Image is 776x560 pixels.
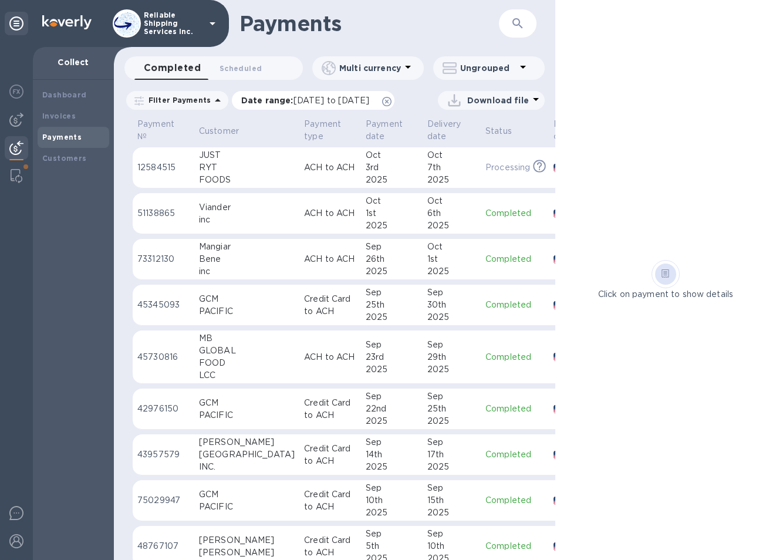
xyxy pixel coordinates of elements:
[42,154,87,163] b: Customers
[137,207,190,220] p: 51138865
[427,161,476,174] div: 7th
[304,253,356,265] p: ACH to ACH
[554,542,569,551] img: USD
[366,220,418,232] div: 2025
[427,174,476,186] div: 2025
[366,461,418,473] div: 2025
[42,15,92,29] img: Logo
[293,96,369,105] span: [DATE] to [DATE]
[137,403,190,415] p: 42976150
[485,540,544,552] p: Completed
[427,363,476,376] div: 2025
[554,118,589,143] p: Payee currency
[42,112,76,120] b: Invoices
[427,540,476,552] div: 10th
[554,255,569,264] img: USD
[304,293,356,318] p: Credit Card to ACH
[366,507,418,519] div: 2025
[5,12,28,35] div: Unpin categories
[366,299,418,311] div: 25th
[366,436,418,448] div: Sep
[199,534,295,546] div: [PERSON_NAME]
[554,301,569,309] img: USD
[598,288,733,301] p: Click on payment to show details
[199,149,295,161] div: JUST
[366,448,418,461] div: 14th
[427,436,476,448] div: Sep
[485,299,544,311] p: Completed
[199,448,295,461] div: [GEOGRAPHIC_DATA]
[427,415,476,427] div: 2025
[137,253,190,265] p: 73312130
[304,443,356,467] p: Credit Card to ACH
[304,397,356,421] p: Credit Card to ACH
[485,351,544,363] p: Completed
[220,62,262,75] span: Scheduled
[427,403,476,415] div: 25th
[137,448,190,461] p: 43957579
[199,125,254,137] span: Customer
[199,265,295,278] div: inc
[304,207,356,220] p: ACH to ACH
[199,293,295,305] div: GCM
[42,56,104,68] p: Collect
[554,497,569,505] img: USD
[304,118,356,143] span: Payment type
[467,95,529,106] p: Download file
[199,436,295,448] div: [PERSON_NAME]
[427,461,476,473] div: 2025
[199,305,295,318] div: PACIFIC
[199,253,295,265] div: Bene
[366,118,403,143] p: Payment date
[199,125,239,137] p: Customer
[366,207,418,220] div: 1st
[554,164,569,172] img: USD
[241,95,375,106] p: Date range :
[144,95,211,105] p: Filter Payments
[366,540,418,552] div: 5th
[554,405,569,413] img: USD
[427,494,476,507] div: 15th
[485,494,544,507] p: Completed
[199,357,295,369] div: FOOD
[199,461,295,473] div: INC.
[304,118,341,143] p: Payment type
[366,149,418,161] div: Oct
[554,210,569,218] img: USD
[239,11,499,36] h1: Payments
[199,345,295,357] div: GLOBAL
[366,161,418,174] div: 3rd
[366,390,418,403] div: Sep
[366,253,418,265] div: 26th
[42,133,82,141] b: Payments
[137,161,190,174] p: 12584515
[137,494,190,507] p: 75029947
[137,118,190,143] span: Payment №
[199,369,295,382] div: LCC
[427,299,476,311] div: 30th
[366,286,418,299] div: Sep
[366,351,418,363] div: 23rd
[199,214,295,226] div: inc
[42,90,87,99] b: Dashboard
[427,528,476,540] div: Sep
[485,448,544,461] p: Completed
[485,207,544,220] p: Completed
[366,415,418,427] div: 2025
[137,299,190,311] p: 45345093
[304,161,356,174] p: ACH to ACH
[427,390,476,403] div: Sep
[427,311,476,323] div: 2025
[199,332,295,345] div: MB
[199,397,295,409] div: GCM
[199,488,295,501] div: GCM
[199,201,295,214] div: Viander
[554,451,569,459] img: USD
[232,91,394,110] div: Date range:[DATE] to [DATE]
[366,311,418,323] div: 2025
[144,11,203,36] p: Reliable Shipping Services Inc.
[485,125,527,137] span: Status
[427,507,476,519] div: 2025
[199,174,295,186] div: FOODS
[144,60,201,76] span: Completed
